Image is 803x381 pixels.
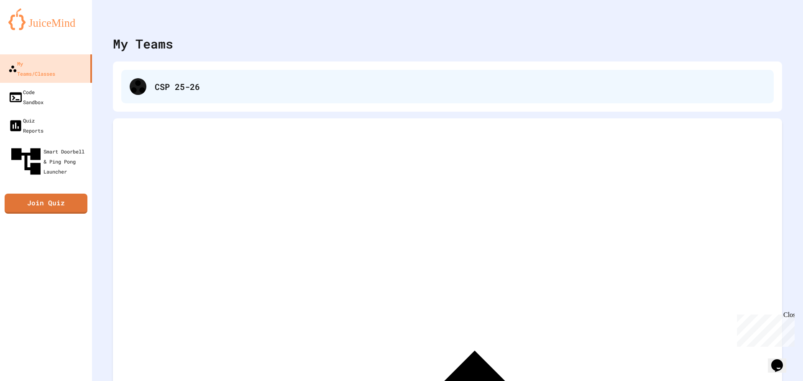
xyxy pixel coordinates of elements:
div: Chat with us now!Close [3,3,58,53]
img: logo-orange.svg [8,8,84,30]
div: Code Sandbox [8,87,43,107]
a: Join Quiz [5,194,87,214]
div: Quiz Reports [8,115,43,136]
div: CSP 25-26 [121,70,774,103]
div: My Teams [113,34,173,53]
div: CSP 25-26 [155,80,765,93]
iframe: chat widget [768,348,795,373]
iframe: chat widget [734,311,795,347]
div: My Teams/Classes [8,59,55,79]
div: Smart Doorbell & Ping Pong Launcher [8,144,89,179]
